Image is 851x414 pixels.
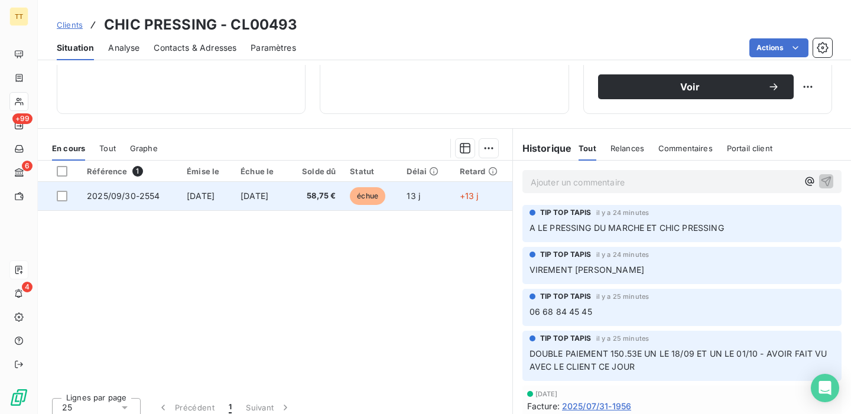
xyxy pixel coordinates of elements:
[530,223,724,233] span: A LE PRESSING DU MARCHE ET CHIC PRESSING
[407,191,420,201] span: 13 j
[9,388,28,407] img: Logo LeanPay
[749,38,808,57] button: Actions
[350,167,392,176] div: Statut
[658,144,713,153] span: Commentaires
[187,167,226,176] div: Émise le
[460,191,479,201] span: +13 j
[9,7,28,26] div: TT
[62,402,72,413] span: 25
[562,400,631,412] span: 2025/07/31-1956
[460,167,505,176] div: Retard
[530,307,592,317] span: 06 68 84 45 45
[104,14,297,35] h3: CHIC PRESSING - CL00493
[57,19,83,31] a: Clients
[251,42,296,54] span: Paramètres
[22,161,33,171] span: 6
[132,166,143,177] span: 1
[350,187,385,205] span: échue
[241,191,268,201] span: [DATE]
[241,167,281,176] div: Échue le
[513,141,572,155] h6: Historique
[57,42,94,54] span: Situation
[612,82,768,92] span: Voir
[295,167,336,176] div: Solde dû
[407,167,445,176] div: Délai
[610,144,644,153] span: Relances
[540,291,592,302] span: TIP TOP TAPIS
[540,249,592,260] span: TIP TOP TAPIS
[596,251,649,258] span: il y a 24 minutes
[187,191,215,201] span: [DATE]
[579,144,596,153] span: Tout
[108,42,139,54] span: Analyse
[598,74,794,99] button: Voir
[57,20,83,30] span: Clients
[530,265,644,275] span: VIREMENT [PERSON_NAME]
[295,190,336,202] span: 58,75 €
[12,113,33,124] span: +99
[535,390,558,397] span: [DATE]
[87,166,173,177] div: Référence
[540,207,592,218] span: TIP TOP TAPIS
[540,333,592,344] span: TIP TOP TAPIS
[229,402,232,413] span: 1
[87,191,160,201] span: 2025/09/30-2554
[811,374,839,402] div: Open Intercom Messenger
[22,282,33,292] span: 4
[130,144,158,153] span: Graphe
[596,293,649,300] span: il y a 25 minutes
[530,348,830,372] span: DOUBLE PAIEMENT 150.53E UN LE 18/09 ET UN LE 01/10 - AVOIR FAIT VU AVEC LE CLIENT CE JOUR
[99,144,116,153] span: Tout
[596,209,649,216] span: il y a 24 minutes
[727,144,772,153] span: Portail client
[527,400,560,412] span: Facture :
[52,144,85,153] span: En cours
[596,335,649,342] span: il y a 25 minutes
[154,42,236,54] span: Contacts & Adresses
